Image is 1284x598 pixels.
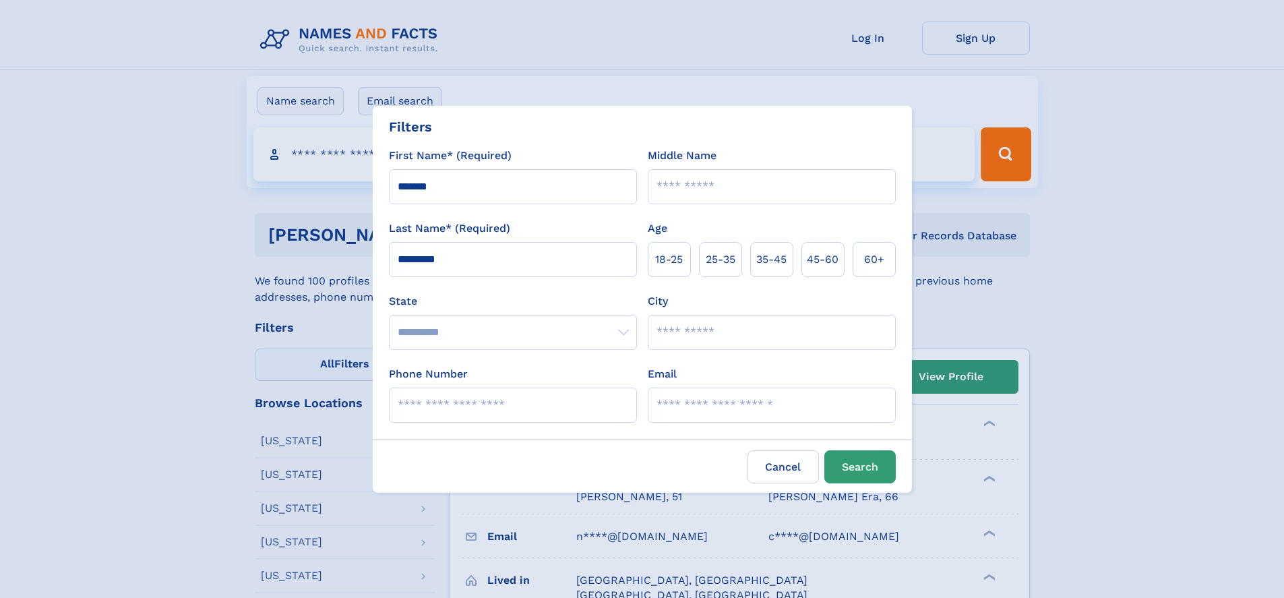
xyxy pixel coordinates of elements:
[648,220,667,237] label: Age
[648,293,668,309] label: City
[747,450,819,483] label: Cancel
[648,366,677,382] label: Email
[655,251,683,268] span: 18‑25
[807,251,838,268] span: 45‑60
[389,220,510,237] label: Last Name* (Required)
[648,148,716,164] label: Middle Name
[824,450,896,483] button: Search
[389,117,432,137] div: Filters
[389,148,512,164] label: First Name* (Required)
[706,251,735,268] span: 25‑35
[864,251,884,268] span: 60+
[389,293,637,309] label: State
[389,366,468,382] label: Phone Number
[756,251,787,268] span: 35‑45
